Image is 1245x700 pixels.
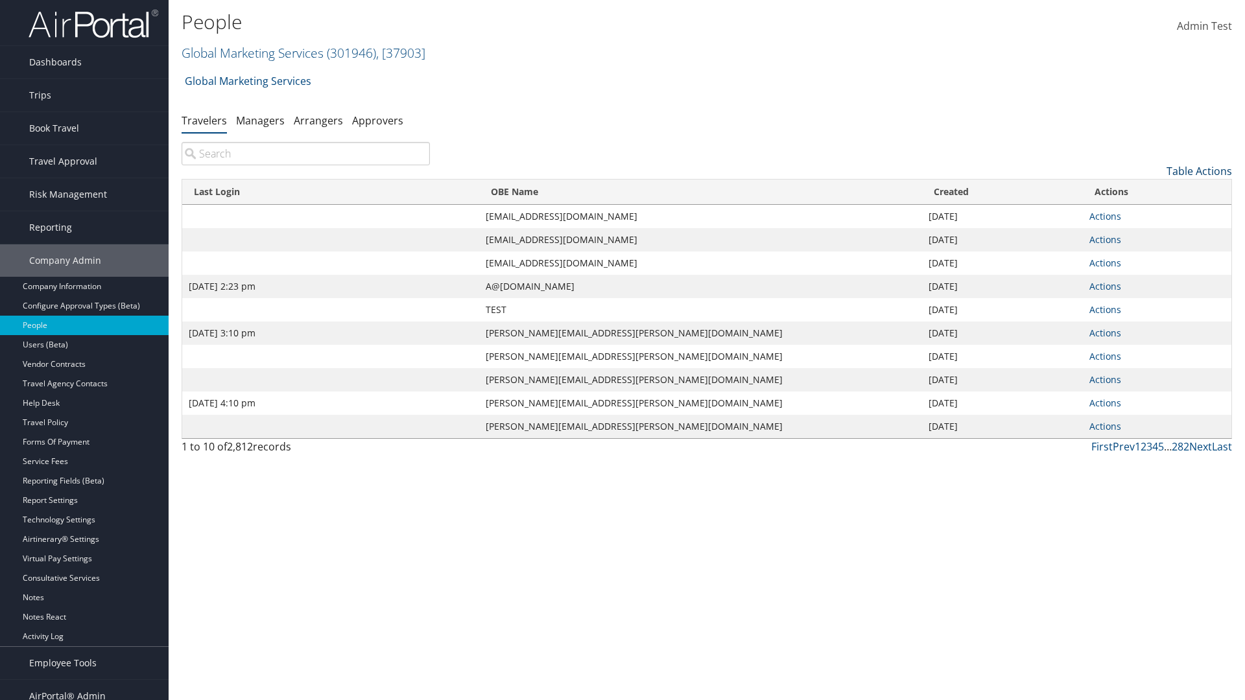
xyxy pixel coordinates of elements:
[327,44,376,62] span: ( 301946 )
[182,8,882,36] h1: People
[227,439,253,454] span: 2,812
[1189,439,1212,454] a: Next
[182,391,479,415] td: [DATE] 4:10 pm
[376,44,425,62] span: , [ 37903 ]
[182,275,479,298] td: [DATE] 2:23 pm
[922,391,1083,415] td: [DATE]
[479,415,923,438] td: [PERSON_NAME][EMAIL_ADDRESS][PERSON_NAME][DOMAIN_NAME]
[1089,327,1121,339] a: Actions
[922,345,1083,368] td: [DATE]
[1113,439,1135,454] a: Prev
[922,205,1083,228] td: [DATE]
[922,228,1083,251] td: [DATE]
[182,142,430,165] input: Search
[29,112,79,145] span: Book Travel
[1089,303,1121,316] a: Actions
[479,368,923,391] td: [PERSON_NAME][EMAIL_ADDRESS][PERSON_NAME][DOMAIN_NAME]
[1172,439,1189,454] a: 282
[1089,397,1121,409] a: Actions
[1158,439,1164,454] a: 5
[1089,210,1121,222] a: Actions
[1164,439,1172,454] span: …
[922,321,1083,345] td: [DATE]
[922,298,1083,321] td: [DATE]
[479,298,923,321] td: TEST
[182,321,479,345] td: [DATE] 3:10 pm
[1167,164,1232,178] a: Table Actions
[1089,257,1121,269] a: Actions
[1152,439,1158,454] a: 4
[1089,420,1121,432] a: Actions
[1089,280,1121,292] a: Actions
[29,647,97,679] span: Employee Tools
[922,251,1083,275] td: [DATE]
[29,79,51,111] span: Trips
[479,321,923,345] td: [PERSON_NAME][EMAIL_ADDRESS][PERSON_NAME][DOMAIN_NAME]
[352,113,403,128] a: Approvers
[479,180,923,205] th: OBE Name: activate to sort column ascending
[922,415,1083,438] td: [DATE]
[29,211,72,244] span: Reporting
[479,345,923,368] td: [PERSON_NAME][EMAIL_ADDRESS][PERSON_NAME][DOMAIN_NAME]
[29,244,101,277] span: Company Admin
[1089,350,1121,362] a: Actions
[182,44,425,62] a: Global Marketing Services
[922,368,1083,391] td: [DATE]
[1089,373,1121,386] a: Actions
[479,391,923,415] td: [PERSON_NAME][EMAIL_ADDRESS][PERSON_NAME][DOMAIN_NAME]
[182,439,430,461] div: 1 to 10 of records
[1135,439,1141,454] a: 1
[236,113,285,128] a: Managers
[294,113,343,128] a: Arrangers
[1212,439,1232,454] a: Last
[1141,439,1146,454] a: 2
[182,113,227,128] a: Travelers
[922,275,1083,298] td: [DATE]
[479,205,923,228] td: [EMAIL_ADDRESS][DOMAIN_NAME]
[479,228,923,251] td: [EMAIL_ADDRESS][DOMAIN_NAME]
[185,68,311,94] a: Global Marketing Services
[479,251,923,275] td: [EMAIL_ADDRESS][DOMAIN_NAME]
[1146,439,1152,454] a: 3
[479,275,923,298] td: A@[DOMAIN_NAME]
[29,145,97,178] span: Travel Approval
[29,8,158,39] img: airportal-logo.png
[1177,6,1232,47] a: Admin Test
[1177,19,1232,33] span: Admin Test
[182,180,479,205] th: Last Login: activate to sort column ascending
[1089,233,1121,246] a: Actions
[922,180,1083,205] th: Created: activate to sort column ascending
[1083,180,1231,205] th: Actions
[29,178,107,211] span: Risk Management
[1091,439,1113,454] a: First
[29,46,82,78] span: Dashboards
